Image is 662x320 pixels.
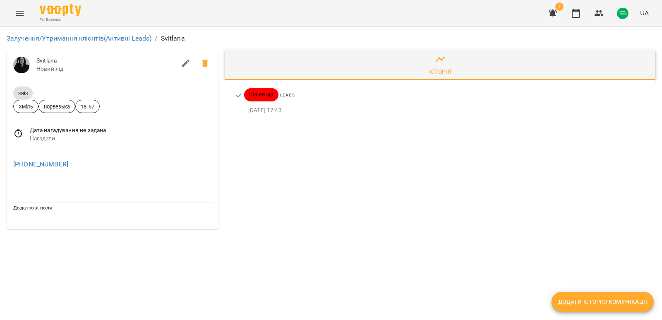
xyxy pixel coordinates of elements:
span: Додаткові поля [13,205,52,211]
span: норвезька [39,103,75,111]
img: Вікторія Хміль [13,57,30,73]
span: Leads [280,93,295,97]
a: [PHONE_NUMBER] [13,160,68,168]
span: Нагадати [30,135,212,143]
span: 18-57 [76,103,99,111]
span: Svitlana [36,57,176,65]
span: Новий лід [36,65,176,73]
span: Дата нагадування не задана [30,126,212,135]
p: Svitlana [161,34,185,43]
img: Voopty Logo [40,4,81,16]
span: 7 [555,2,564,11]
span: квіз [13,90,33,97]
span: Хміль [14,103,38,111]
span: For Business [40,17,81,22]
a: Залучення/Утримання клієнтів(Активні Leads) [7,34,151,42]
button: Menu [10,3,30,23]
div: Історія [429,67,452,77]
nav: breadcrumb [7,34,655,43]
button: UA [637,5,652,21]
img: 46aec18d8fb3c8be1fcfeaea736b1765.png [617,7,628,19]
span: Новий лід [244,91,278,98]
span: UA [640,9,649,17]
p: [DATE] 17:43 [248,106,642,115]
li: / [155,34,157,43]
